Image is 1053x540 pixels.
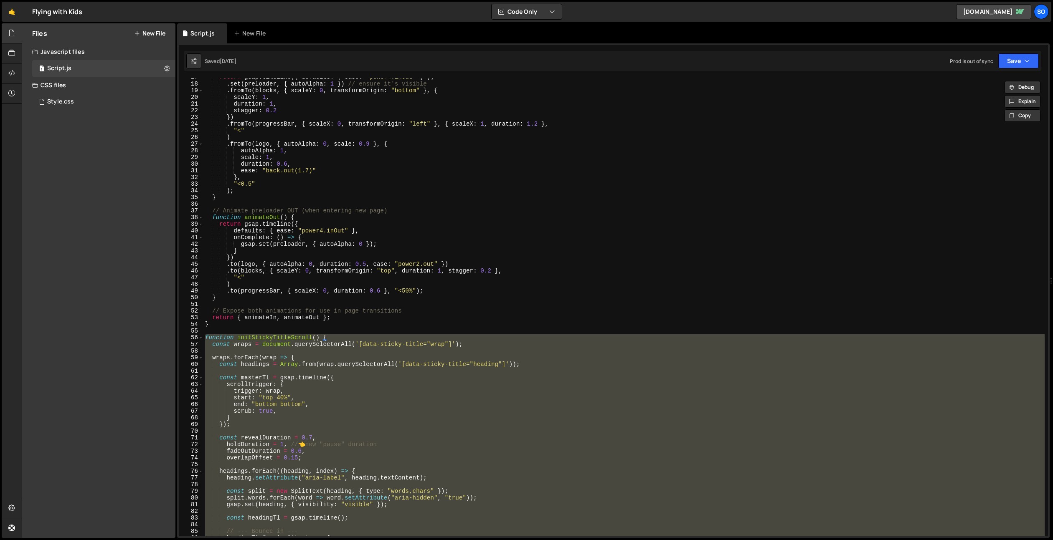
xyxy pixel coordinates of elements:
[179,474,203,481] div: 77
[1034,4,1049,19] a: SO
[179,121,203,127] div: 24
[179,167,203,174] div: 31
[32,60,175,77] div: 15869/42324.js
[32,29,47,38] h2: Files
[205,58,236,65] div: Saved
[179,301,203,308] div: 51
[179,274,203,281] div: 47
[179,247,203,254] div: 43
[179,288,203,294] div: 49
[179,521,203,528] div: 84
[179,448,203,454] div: 73
[220,58,236,65] div: [DATE]
[179,147,203,154] div: 28
[179,328,203,334] div: 55
[179,227,203,234] div: 40
[179,134,203,141] div: 26
[179,508,203,515] div: 82
[39,66,44,73] span: 1
[179,501,203,508] div: 81
[179,481,203,488] div: 78
[179,314,203,321] div: 53
[179,488,203,495] div: 79
[179,127,203,134] div: 25
[179,174,203,181] div: 32
[190,29,215,38] div: Script.js
[179,321,203,328] div: 54
[179,368,203,374] div: 61
[234,29,269,38] div: New File
[179,515,203,521] div: 83
[950,58,993,65] div: Prod is out of sync
[179,461,203,468] div: 75
[179,154,203,161] div: 29
[134,30,165,37] button: New File
[32,93,175,110] div: 15869/43637.css
[179,87,203,94] div: 19
[179,107,203,114] div: 22
[179,434,203,441] div: 71
[1005,109,1040,122] button: Copy
[179,454,203,461] div: 74
[179,81,203,87] div: 18
[179,374,203,381] div: 62
[179,201,203,207] div: 36
[2,2,22,22] a: 🤙
[179,294,203,301] div: 50
[179,388,203,394] div: 64
[1005,95,1040,108] button: Explain
[179,101,203,107] div: 21
[179,401,203,408] div: 66
[47,65,71,72] div: Script.js
[179,267,203,274] div: 46
[179,341,203,348] div: 57
[179,161,203,167] div: 30
[179,254,203,261] div: 44
[1005,81,1040,93] button: Debug
[179,281,203,288] div: 48
[32,7,83,17] div: Flying with Kids
[179,528,203,535] div: 85
[179,214,203,221] div: 38
[179,141,203,147] div: 27
[179,241,203,247] div: 42
[179,421,203,428] div: 69
[179,441,203,448] div: 72
[179,181,203,187] div: 33
[179,495,203,501] div: 80
[47,98,74,106] div: Style.css
[492,4,562,19] button: Code Only
[179,234,203,241] div: 41
[179,187,203,194] div: 34
[998,53,1039,68] button: Save
[179,114,203,121] div: 23
[179,221,203,227] div: 39
[179,408,203,414] div: 67
[179,428,203,434] div: 70
[179,381,203,388] div: 63
[179,394,203,401] div: 65
[22,77,175,93] div: CSS files
[179,468,203,474] div: 76
[179,94,203,101] div: 20
[179,308,203,314] div: 52
[179,414,203,421] div: 68
[179,261,203,267] div: 45
[179,348,203,354] div: 58
[179,361,203,368] div: 60
[179,194,203,201] div: 35
[179,334,203,341] div: 56
[956,4,1031,19] a: [DOMAIN_NAME]
[22,43,175,60] div: Javascript files
[179,207,203,214] div: 37
[179,354,203,361] div: 59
